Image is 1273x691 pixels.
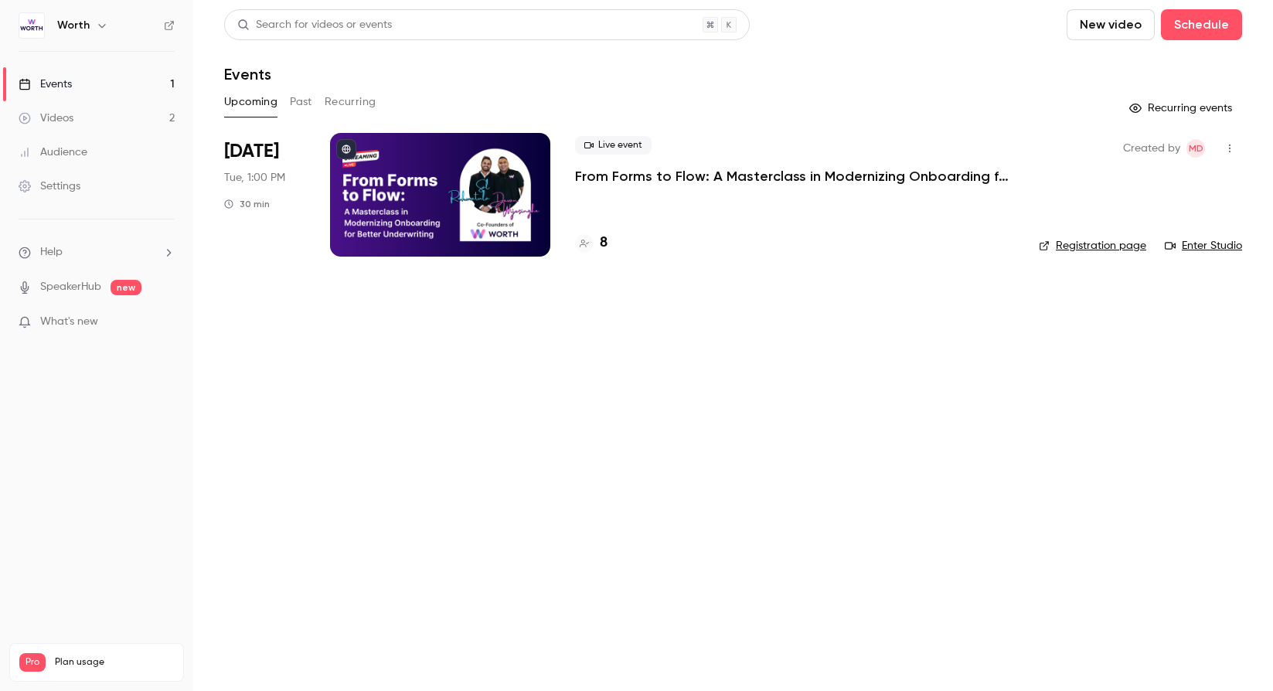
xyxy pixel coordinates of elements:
[1122,96,1242,121] button: Recurring events
[40,314,98,330] span: What's new
[600,233,608,254] h4: 8
[575,136,652,155] span: Live event
[19,179,80,194] div: Settings
[224,90,277,114] button: Upcoming
[19,653,46,672] span: Pro
[156,315,175,329] iframe: Noticeable Trigger
[224,139,279,164] span: [DATE]
[40,279,101,295] a: SpeakerHub
[237,17,392,33] div: Search for videos or events
[1123,139,1180,158] span: Created by
[19,244,175,260] li: help-dropdown-opener
[575,167,1014,186] a: From Forms to Flow: A Masterclass in Modernizing Onboarding for Better Underwriting
[1165,238,1242,254] a: Enter Studio
[290,90,312,114] button: Past
[224,170,285,186] span: Tue, 1:00 PM
[1039,238,1146,254] a: Registration page
[224,198,270,210] div: 30 min
[111,280,141,295] span: new
[40,244,63,260] span: Help
[19,13,44,38] img: Worth
[19,111,73,126] div: Videos
[224,133,305,257] div: Sep 23 Tue, 1:00 PM (America/New York)
[1189,139,1203,158] span: MD
[19,77,72,92] div: Events
[575,233,608,254] a: 8
[55,656,174,669] span: Plan usage
[19,145,87,160] div: Audience
[1161,9,1242,40] button: Schedule
[325,90,376,114] button: Recurring
[1067,9,1155,40] button: New video
[57,18,90,33] h6: Worth
[224,65,271,83] h1: Events
[1186,139,1205,158] span: Marilena De Niear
